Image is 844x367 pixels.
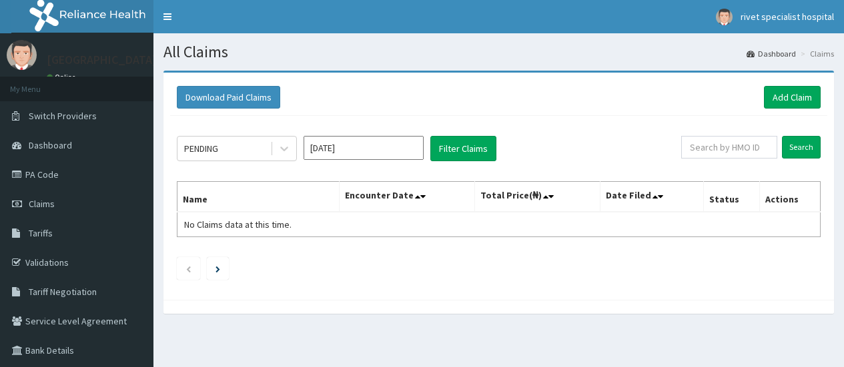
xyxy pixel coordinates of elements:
[304,136,424,160] input: Select Month and Year
[177,182,340,212] th: Name
[430,136,496,161] button: Filter Claims
[741,11,834,23] span: rivet specialist hospital
[474,182,600,212] th: Total Price(₦)
[704,182,760,212] th: Status
[764,86,821,109] a: Add Claim
[29,139,72,151] span: Dashboard
[163,43,834,61] h1: All Claims
[339,182,474,212] th: Encounter Date
[47,54,157,66] p: [GEOGRAPHIC_DATA]
[29,227,53,239] span: Tariffs
[797,48,834,59] li: Claims
[600,182,704,212] th: Date Filed
[760,182,821,212] th: Actions
[177,86,280,109] button: Download Paid Claims
[29,198,55,210] span: Claims
[7,40,37,70] img: User Image
[29,286,97,298] span: Tariff Negotiation
[681,136,777,159] input: Search by HMO ID
[782,136,821,159] input: Search
[47,73,79,82] a: Online
[747,48,796,59] a: Dashboard
[216,262,220,274] a: Next page
[29,110,97,122] span: Switch Providers
[716,9,733,25] img: User Image
[184,218,292,230] span: No Claims data at this time.
[185,262,191,274] a: Previous page
[184,142,218,155] div: PENDING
